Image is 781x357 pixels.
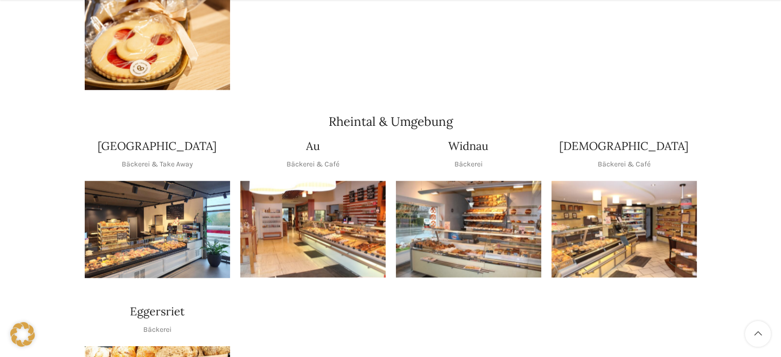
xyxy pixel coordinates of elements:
h2: Rheintal & Umgebung [85,116,697,128]
p: Bäckerei [143,324,172,335]
div: 1 / 1 [396,181,541,278]
h4: Eggersriet [130,304,185,320]
img: Schwyter-6 [85,181,230,278]
div: 1 / 1 [240,181,386,278]
h4: Au [306,138,320,154]
img: au (1) [240,181,386,278]
img: heiden (1) [551,181,697,278]
a: Scroll to top button [745,321,771,347]
p: Bäckerei & Take Away [122,159,193,170]
h4: Widnau [448,138,488,154]
h4: [DEMOGRAPHIC_DATA] [559,138,689,154]
div: 1 / 1 [85,181,230,278]
div: 1 / 1 [551,181,697,278]
h4: [GEOGRAPHIC_DATA] [98,138,217,154]
p: Bäckerei [454,159,483,170]
p: Bäckerei & Café [287,159,339,170]
img: widnau (1) [396,181,541,278]
p: Bäckerei & Café [598,159,651,170]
